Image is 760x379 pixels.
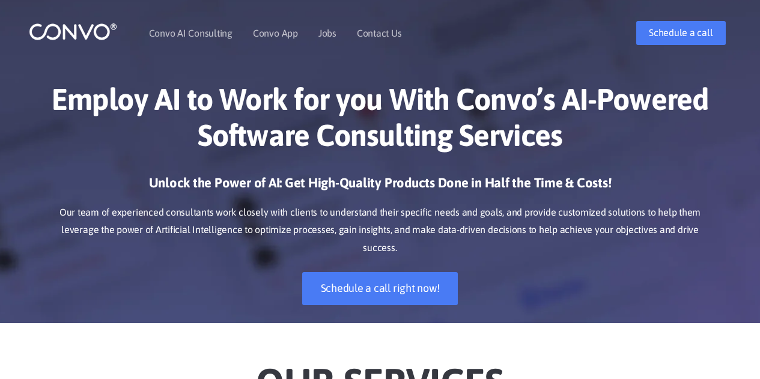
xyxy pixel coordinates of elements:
[302,272,458,305] a: Schedule a call right now!
[149,28,233,38] a: Convo AI Consulting
[47,81,714,162] h1: Employ AI to Work for you With Convo’s AI-Powered Software Consulting Services
[636,21,725,45] a: Schedule a call
[47,174,714,201] h3: Unlock the Power of AI: Get High-Quality Products Done in Half the Time & Costs!
[318,28,336,38] a: Jobs
[29,22,117,41] img: logo_1.png
[47,204,714,258] p: Our team of experienced consultants work closely with clients to understand their specific needs ...
[357,28,402,38] a: Contact Us
[253,28,298,38] a: Convo App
